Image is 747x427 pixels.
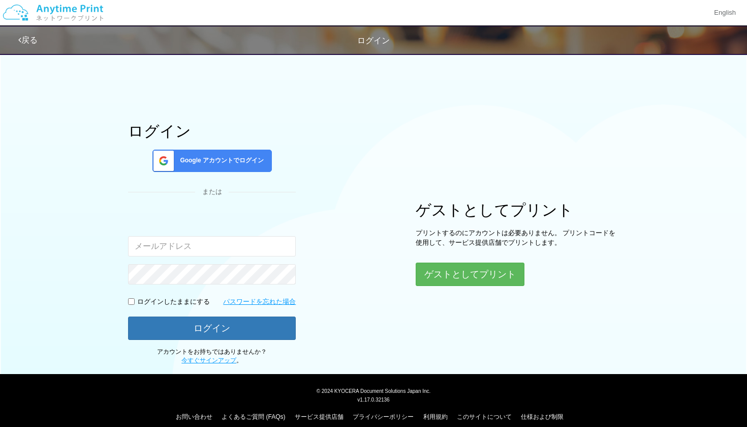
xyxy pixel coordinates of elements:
[317,387,431,394] span: © 2024 KYOCERA Document Solutions Japan Inc.
[176,413,212,420] a: お問い合わせ
[18,36,38,44] a: 戻る
[181,357,242,364] span: 。
[128,348,296,365] p: アカウントをお持ちではありませんか？
[181,357,236,364] a: 今すぐサインアップ
[176,156,264,165] span: Google アカウントでログイン
[223,297,296,307] a: パスワードを忘れた場合
[128,236,296,257] input: メールアドレス
[295,413,344,420] a: サービス提供店舗
[416,263,524,286] button: ゲストとしてプリント
[423,413,448,420] a: 利用規約
[357,36,390,45] span: ログイン
[457,413,512,420] a: このサイトについて
[128,123,296,139] h1: ログイン
[357,396,389,403] span: v1.17.0.32136
[137,297,210,307] p: ログインしたままにする
[521,413,564,420] a: 仕様および制限
[222,413,285,420] a: よくあるご質問 (FAQs)
[416,229,619,247] p: プリントするのにアカウントは必要ありません。 プリントコードを使用して、サービス提供店舗でプリントします。
[353,413,414,420] a: プライバシーポリシー
[128,317,296,340] button: ログイン
[128,187,296,197] div: または
[416,202,619,218] h1: ゲストとしてプリント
